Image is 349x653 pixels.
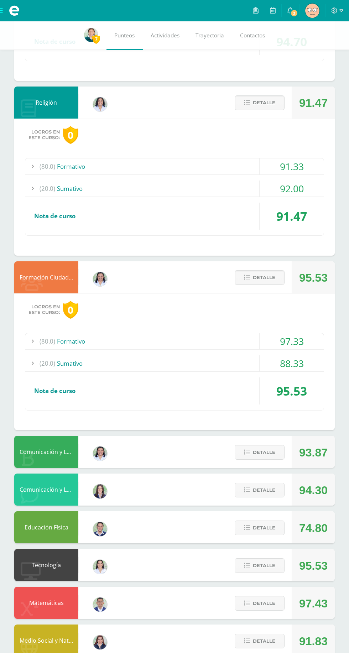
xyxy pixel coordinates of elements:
img: a084105b5058f52f9b5e8b449e8b602d.png [93,446,107,461]
div: Comunicación y Lenguaje L2 [14,436,78,468]
img: c5c4d369bf87edf2b08e4650866d5b0d.png [93,635,107,649]
span: Detalle [253,96,275,109]
div: 95.53 [260,377,324,404]
span: Trayectoria [196,32,224,39]
span: (80.0) [40,158,55,174]
span: Detalle [253,634,275,648]
div: 97.33 [260,333,324,349]
img: be86f1430f5fbfb0078a79d329e704bb.png [93,560,107,574]
div: 88.33 [260,355,324,371]
span: 3 [290,9,298,17]
button: Detalle [235,95,285,110]
button: Detalle [235,634,285,648]
div: Sumativo [25,181,324,197]
div: 74.80 [299,512,328,544]
span: Contactos [240,32,265,39]
span: Detalle [253,521,275,534]
span: Detalle [253,559,275,572]
a: Actividades [143,21,188,50]
button: Detalle [235,596,285,611]
a: Contactos [232,21,273,50]
div: 91.47 [299,87,328,119]
div: 92.00 [260,181,324,197]
div: 95.53 [299,262,328,294]
img: c9282925900db22c079ba431e78de27b.png [84,28,98,42]
span: (20.0) [40,355,55,371]
div: Formativo [25,333,324,349]
div: 91.47 [260,203,324,230]
div: Religión [14,87,78,119]
div: Matemáticas [14,587,78,619]
img: 65a3a5dd77a80885499beb3d7782c992.png [93,484,107,498]
span: Detalle [253,597,275,610]
div: Tecnología [14,549,78,581]
button: Detalle [235,521,285,535]
span: Logros en este curso: [28,304,60,315]
div: Educación Física [14,511,78,543]
div: Comunicación y Lenguaje L3 Inglés [14,474,78,506]
button: Detalle [235,483,285,497]
a: Punteos [106,21,143,50]
div: 0 [63,301,78,319]
div: Formativo [25,158,324,174]
img: 235fb73ec5bd49407dc30fbfcee339dc.png [305,4,319,18]
span: Punteos [114,32,135,39]
img: ee67e978f5885bcd9834209b52a88b56.png [93,522,107,536]
div: 0 [63,126,78,144]
span: Detalle [253,271,275,284]
span: 7 [92,35,100,43]
span: (80.0) [40,333,55,349]
span: Detalle [253,484,275,497]
div: 97.43 [299,587,328,620]
span: Actividades [151,32,179,39]
button: Detalle [235,445,285,460]
div: Sumativo [25,355,324,371]
div: 91.33 [260,158,324,174]
div: 93.87 [299,437,328,469]
img: a084105b5058f52f9b5e8b449e8b602d.png [93,272,107,286]
span: Logros en este curso: [28,129,60,141]
div: 95.53 [299,550,328,582]
a: Trayectoria [188,21,232,50]
span: Nota de curso [34,387,75,395]
span: Nota de curso [34,212,75,220]
button: Detalle [235,270,285,285]
img: bdd9fab83ca81fe8f8aecdc13135195f.png [93,597,107,612]
img: 5833435b0e0c398ee4b261d46f102b9b.png [93,97,107,111]
div: Formación Ciudadana [14,261,78,293]
span: Detalle [253,446,275,459]
span: (20.0) [40,181,55,197]
button: Detalle [235,558,285,573]
div: 94.30 [299,474,328,506]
